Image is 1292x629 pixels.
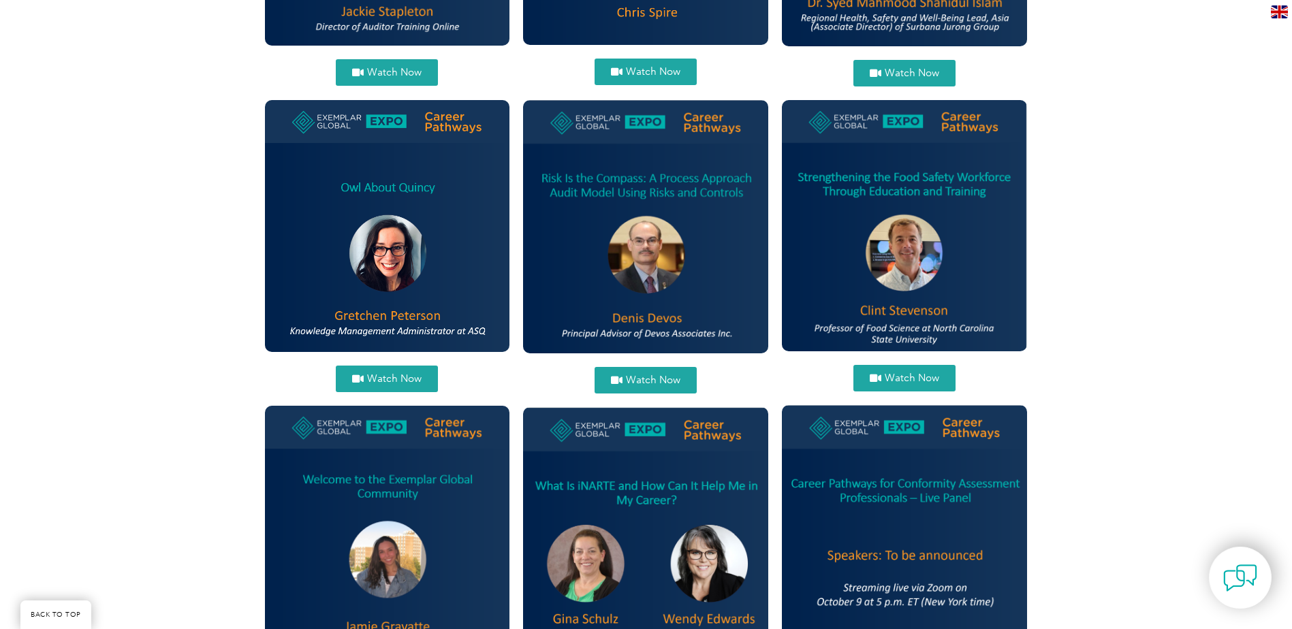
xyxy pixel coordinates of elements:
a: Watch Now [336,366,438,392]
a: Watch Now [595,367,697,393]
a: Watch Now [336,59,438,86]
span: Watch Now [367,374,422,384]
span: Watch Now [885,373,939,383]
img: Denis [523,100,768,353]
span: Watch Now [626,67,680,77]
img: en [1271,5,1288,18]
span: Watch Now [885,68,939,78]
span: Watch Now [367,67,422,78]
img: ASQ [265,100,510,352]
a: Watch Now [853,365,956,391]
span: Watch Now [626,375,680,385]
a: Watch Now [595,59,697,85]
a: BACK TO TOP [20,600,91,629]
img: Clint [782,100,1027,351]
img: contact-chat.png [1223,561,1257,595]
a: Watch Now [853,60,956,86]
